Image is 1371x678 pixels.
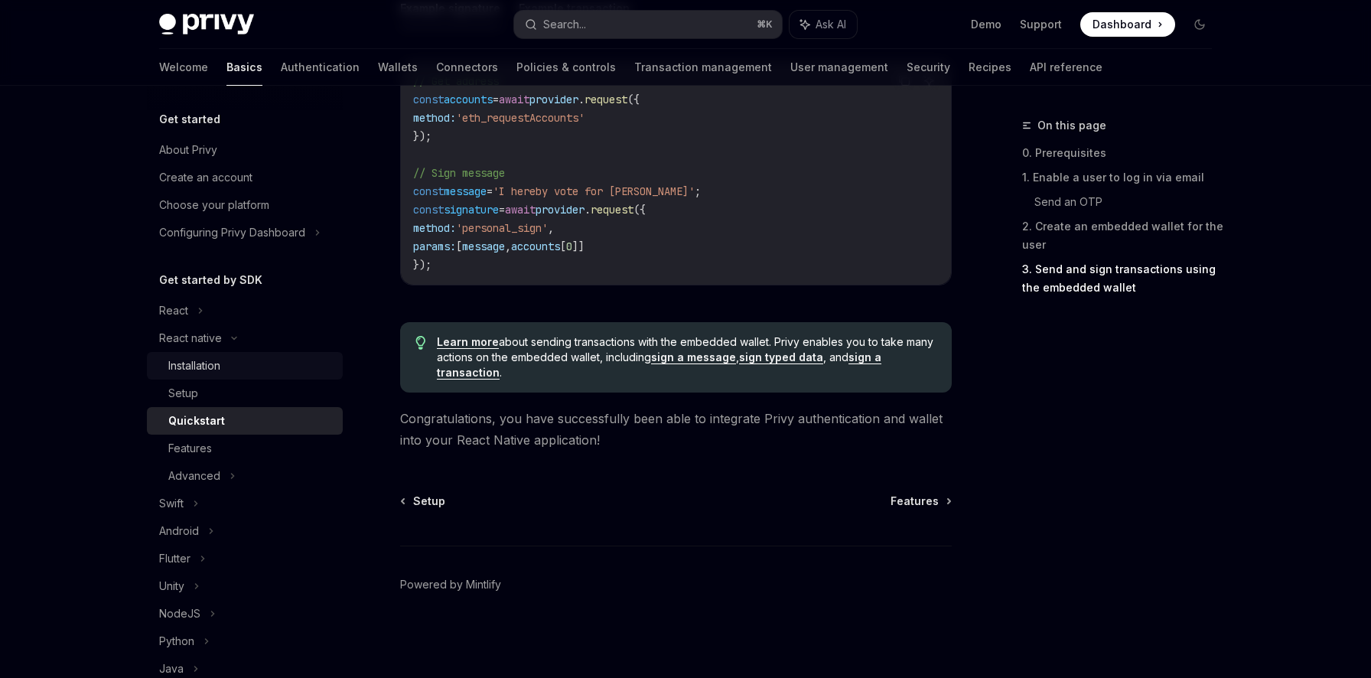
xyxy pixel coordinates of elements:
span: await [499,93,529,106]
a: Dashboard [1080,12,1175,37]
span: const [413,93,444,106]
span: about sending transactions with the embedded wallet. Privy enables you to take many actions on th... [437,334,936,380]
span: method: [413,221,456,235]
span: 0 [566,240,572,253]
a: Support [1020,17,1062,32]
span: 'eth_requestAccounts' [456,111,585,125]
a: Features [147,435,343,462]
span: request [591,203,633,217]
div: Search... [543,15,586,34]
span: = [493,93,499,106]
span: = [499,203,505,217]
span: accounts [511,240,560,253]
span: }); [413,129,431,143]
span: . [585,203,591,217]
div: Features [168,439,212,458]
div: About Privy [159,141,217,159]
span: ({ [633,203,646,217]
a: Choose your platform [147,191,343,219]
span: const [413,184,444,198]
span: method: [413,111,456,125]
div: Installation [168,357,220,375]
div: Setup [168,384,198,403]
span: }); [413,258,431,272]
div: Python [159,632,194,650]
span: Ask AI [816,17,846,32]
div: Flutter [159,549,191,568]
div: Create an account [159,168,252,187]
span: , [548,221,554,235]
div: NodeJS [159,605,200,623]
a: Policies & controls [516,49,616,86]
span: [ [560,240,566,253]
span: = [487,184,493,198]
span: ⌘ K [757,18,773,31]
a: Setup [147,380,343,407]
span: ]] [572,240,585,253]
div: Configuring Privy Dashboard [159,223,305,242]
div: React native [159,329,222,347]
span: provider [536,203,585,217]
span: signature [444,203,499,217]
span: accounts [444,93,493,106]
h5: Get started [159,110,220,129]
div: Android [159,522,199,540]
a: Setup [402,494,445,509]
div: React [159,302,188,320]
a: Send an OTP [1034,190,1224,214]
span: message [462,240,505,253]
div: Quickstart [168,412,225,430]
div: Swift [159,494,184,513]
a: Basics [226,49,262,86]
span: Setup [413,494,445,509]
a: Wallets [378,49,418,86]
img: dark logo [159,14,254,35]
div: Unity [159,577,184,595]
div: Advanced [168,467,220,485]
a: 0. Prerequisites [1022,141,1224,165]
span: , [505,240,511,253]
a: Create an account [147,164,343,191]
a: Features [891,494,950,509]
a: sign typed data [739,350,823,364]
a: Transaction management [634,49,772,86]
a: Welcome [159,49,208,86]
span: Congratulations, you have successfully been able to integrate Privy authentication and wallet int... [400,408,952,451]
div: Choose your platform [159,196,269,214]
a: Learn more [437,335,499,349]
svg: Tip [415,336,426,350]
a: Quickstart [147,407,343,435]
span: // Sign message [413,166,505,180]
a: sign a message [651,350,736,364]
span: ; [695,184,701,198]
a: Recipes [969,49,1011,86]
a: 1. Enable a user to log in via email [1022,165,1224,190]
span: 'personal_sign' [456,221,548,235]
span: await [505,203,536,217]
button: Search...⌘K [514,11,782,38]
span: [ [456,240,462,253]
span: message [444,184,487,198]
a: 3. Send and sign transactions using the embedded wallet [1022,257,1224,300]
div: Java [159,660,184,678]
button: Toggle dark mode [1187,12,1212,37]
a: Powered by Mintlify [400,577,501,592]
span: . [578,93,585,106]
a: Connectors [436,49,498,86]
a: User management [790,49,888,86]
a: Installation [147,352,343,380]
span: ({ [627,93,640,106]
span: const [413,203,444,217]
span: params: [413,240,456,253]
span: request [585,93,627,106]
a: API reference [1030,49,1102,86]
a: Security [907,49,950,86]
span: provider [529,93,578,106]
a: 2. Create an embedded wallet for the user [1022,214,1224,257]
span: Dashboard [1093,17,1151,32]
span: 'I hereby vote for [PERSON_NAME]' [493,184,695,198]
button: Ask AI [790,11,857,38]
span: Features [891,494,939,509]
a: Demo [971,17,1001,32]
a: About Privy [147,136,343,164]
